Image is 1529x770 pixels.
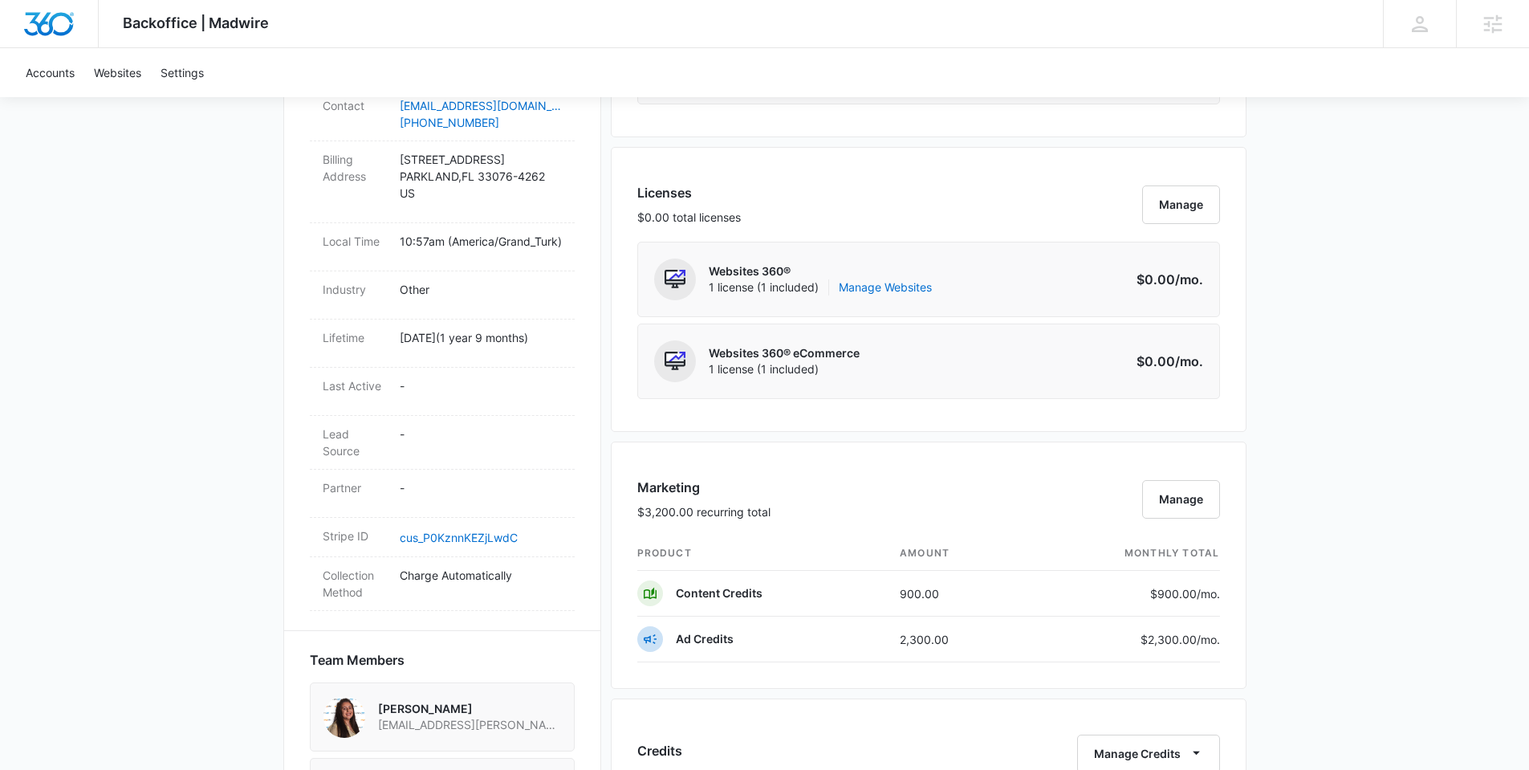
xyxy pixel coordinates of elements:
p: - [400,479,562,496]
dt: Billing Address [323,151,387,185]
h3: Credits [637,741,682,760]
dt: Lead Source [323,426,387,459]
p: Websites 360® eCommerce [709,345,860,361]
dt: Local Time [323,233,387,250]
a: Settings [151,48,213,97]
dt: Collection Method [323,567,387,601]
a: Websites [84,48,151,97]
span: /mo. [1175,353,1203,369]
a: [EMAIL_ADDRESS][DOMAIN_NAME] [400,97,562,114]
p: $3,200.00 recurring total [637,503,771,520]
p: Content Credits [676,585,762,601]
dt: Industry [323,281,387,298]
div: Partner- [310,470,575,518]
th: amount [887,536,1024,571]
span: 1 license (1 included) [709,279,932,295]
img: Audriana Talamantes [323,696,365,738]
p: - [400,377,562,394]
div: Last Active- [310,368,575,416]
button: Manage [1142,185,1220,224]
div: Collection MethodCharge Automatically [310,557,575,611]
div: Billing Contact[PERSON_NAME][EMAIL_ADDRESS][DOMAIN_NAME][PHONE_NUMBER] [310,71,575,141]
span: Team Members [310,650,405,670]
span: 1 license (1 included) [709,361,860,377]
p: $0.00 total licenses [637,209,741,226]
span: /mo. [1175,271,1203,287]
span: /mo. [1197,587,1220,601]
p: $900.00 [1145,585,1220,602]
dt: Partner [323,479,387,496]
span: Backoffice | Madwire [123,14,269,31]
p: - [400,426,562,442]
div: Local Time10:57am (America/Grand_Turk) [310,223,575,271]
dt: Billing Contact [323,80,387,114]
dt: Lifetime [323,329,387,346]
p: Other [400,281,562,298]
a: Manage Websites [839,279,932,295]
p: $0.00 [1128,352,1203,371]
dt: Stripe ID [323,528,387,544]
dt: Last Active [323,377,387,394]
p: $2,300.00 [1141,631,1220,648]
h3: Marketing [637,478,771,497]
span: [EMAIL_ADDRESS][PERSON_NAME][DOMAIN_NAME] [378,717,561,733]
p: 10:57am ( America/Grand_Turk ) [400,233,562,250]
p: [DATE] ( 1 year 9 months ) [400,329,562,346]
div: Stripe IDcus_P0KznnKEZjLwdC [310,518,575,557]
p: $0.00 [1128,270,1203,289]
p: Charge Automatically [400,567,562,584]
button: Manage [1142,480,1220,519]
td: 2,300.00 [887,617,1024,662]
a: [PHONE_NUMBER] [400,114,562,131]
div: Lifetime[DATE](1 year 9 months) [310,320,575,368]
a: cus_P0KznnKEZjLwdC [400,531,518,544]
p: Websites 360® [709,263,932,279]
p: [PERSON_NAME] [378,701,561,717]
td: 900.00 [887,571,1024,617]
a: Accounts [16,48,84,97]
th: monthly total [1024,536,1220,571]
th: product [637,536,888,571]
div: IndustryOther [310,271,575,320]
p: Ad Credits [676,631,734,647]
span: /mo. [1197,633,1220,646]
div: Billing Address[STREET_ADDRESS]PARKLAND,FL 33076-4262US [310,141,575,223]
h3: Licenses [637,183,741,202]
div: Lead Source- [310,416,575,470]
p: [STREET_ADDRESS] PARKLAND , FL 33076-4262 US [400,151,562,202]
